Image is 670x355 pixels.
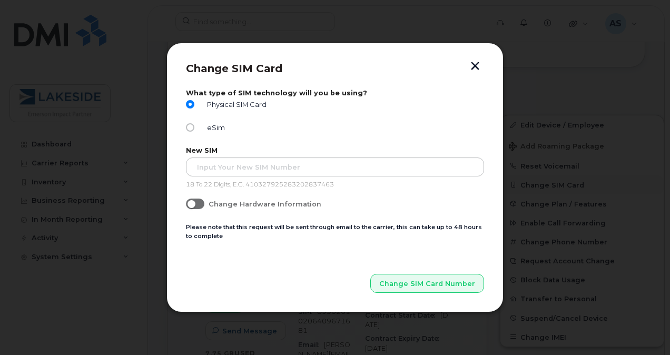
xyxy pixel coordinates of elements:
span: Change SIM Card Number [379,279,475,289]
input: Physical SIM Card [186,100,194,109]
button: Change SIM Card Number [370,274,484,293]
span: Change Hardware Information [209,200,321,208]
span: eSim [203,124,225,132]
small: Please note that this request will be sent through email to the carrier, this can take up to 48 h... [186,223,482,240]
input: eSim [186,123,194,132]
p: 18 To 22 Digits, E.G. 410327925283202837463 [186,181,484,189]
span: Physical SIM Card [203,101,267,109]
input: Input Your New SIM Number [186,157,484,176]
label: New SIM [186,146,484,154]
span: Change SIM Card [186,62,282,75]
label: What type of SIM technology will you be using? [186,89,484,97]
input: Change Hardware Information [186,199,194,207]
